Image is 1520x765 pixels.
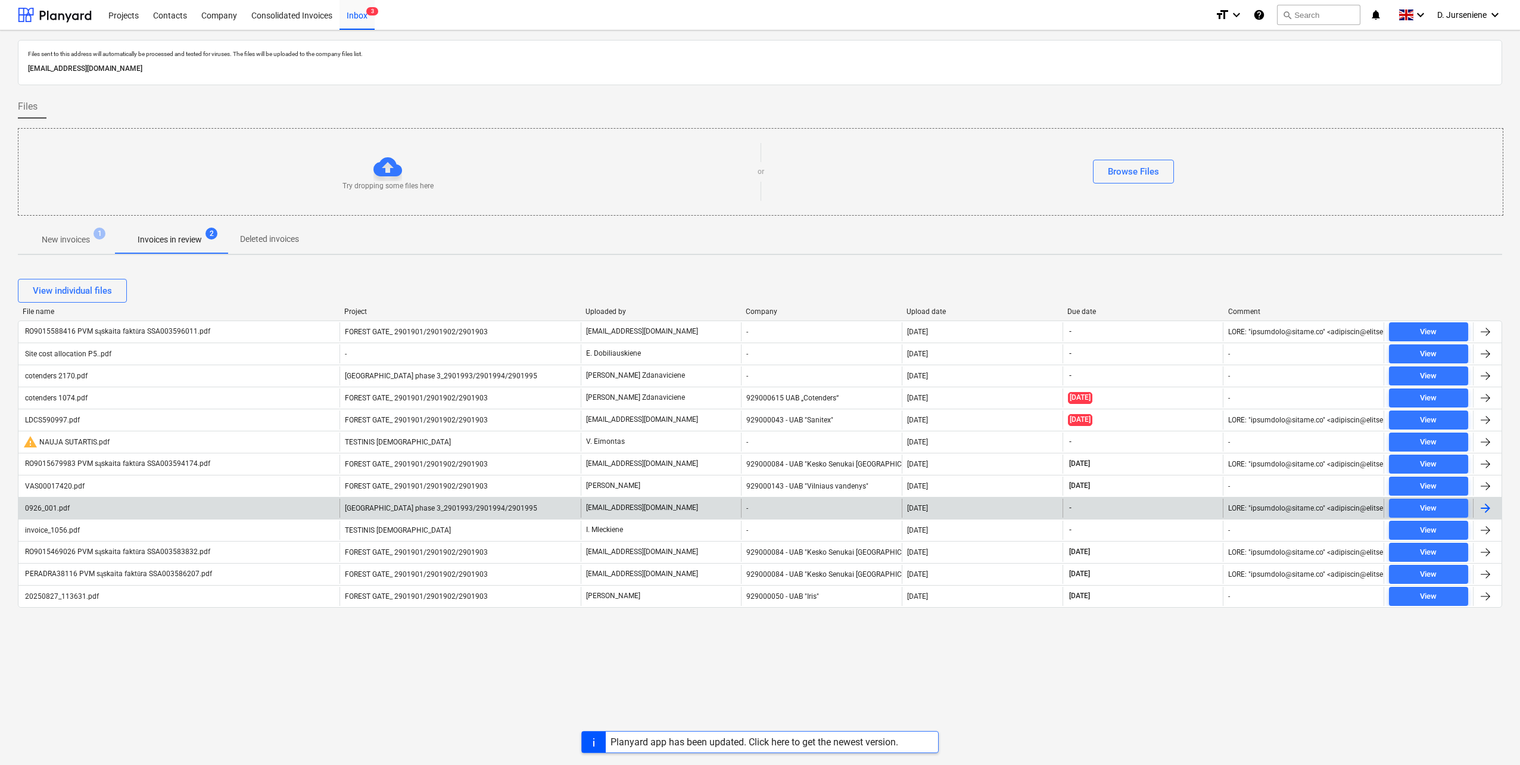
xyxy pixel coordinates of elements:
[907,526,928,534] div: [DATE]
[1389,455,1468,474] button: View
[585,307,737,316] div: Uploaded by
[1228,394,1230,402] div: -
[1389,521,1468,540] button: View
[1068,525,1073,535] span: -
[1420,391,1437,405] div: View
[907,592,928,601] div: [DATE]
[741,587,902,606] div: 929000050 - UAB "Iris"
[586,393,685,403] p: [PERSON_NAME] Zdanaviciene
[1420,436,1437,449] div: View
[1420,502,1437,515] div: View
[1389,344,1468,363] button: View
[1228,438,1230,446] div: -
[1370,8,1382,22] i: notifications
[345,372,537,380] span: LAKE TOWN phase 3_2901993/2901994/2901995
[907,570,928,579] div: [DATE]
[1093,160,1174,184] button: Browse Files
[345,526,451,534] span: TESTINIS MOKYMAMS
[94,228,105,240] span: 1
[586,326,698,337] p: [EMAIL_ADDRESS][DOMAIN_NAME]
[1389,477,1468,496] button: View
[741,388,902,408] div: 929000615 UAB „Cotenders“
[205,228,217,240] span: 2
[18,279,127,303] button: View individual files
[1420,413,1437,427] div: View
[741,433,902,452] div: -
[1228,350,1230,358] div: -
[1420,458,1437,471] div: View
[586,349,641,359] p: E. Dobiliauskiene
[1253,8,1265,22] i: Knowledge base
[23,482,85,490] div: VAS00017420.pdf
[138,234,202,246] p: Invoices in review
[1228,482,1230,490] div: -
[907,372,928,380] div: [DATE]
[345,592,488,601] span: FOREST GATE_ 2901901/2901902/2901903
[345,504,537,512] span: LAKE TOWN phase 3_2901993/2901994/2901995
[741,322,902,341] div: -
[345,328,488,336] span: FOREST GATE_ 2901901/2901902/2901903
[23,592,99,601] div: 20250827_113631.pdf
[345,482,488,490] span: FOREST GATE_ 2901901/2901902/2901903
[23,394,88,402] div: cotenders 1074.pdf
[240,233,299,245] p: Deleted invoices
[1389,411,1468,430] button: View
[611,736,898,748] div: Planyard app has been updated. Click here to get the newest version.
[907,460,928,468] div: [DATE]
[23,526,80,534] div: invoice_1056.pdf
[1068,392,1092,403] span: [DATE]
[18,99,38,114] span: Files
[1067,307,1219,316] div: Due date
[1389,499,1468,518] button: View
[1068,459,1091,469] span: [DATE]
[586,415,698,425] p: [EMAIL_ADDRESS][DOMAIN_NAME]
[1420,480,1437,493] div: View
[1420,325,1437,339] div: View
[1389,543,1468,562] button: View
[23,350,111,358] div: Site cost allocation P5..pdf
[907,328,928,336] div: [DATE]
[23,459,210,468] div: RO9015679983 PVM sąskaita faktūra SSA003594174.pdf
[1488,8,1502,22] i: keyboard_arrow_down
[586,459,698,469] p: [EMAIL_ADDRESS][DOMAIN_NAME]
[23,327,210,336] div: RO9015588416 PVM sąskaita faktūra SSA003596011.pdf
[1277,5,1360,25] button: Search
[28,63,1492,75] p: [EMAIL_ADDRESS][DOMAIN_NAME]
[1228,372,1230,380] div: -
[586,481,640,491] p: [PERSON_NAME]
[741,411,902,430] div: 929000043 - UAB "Sanitex"
[1389,388,1468,408] button: View
[1068,503,1073,513] span: -
[586,591,640,601] p: [PERSON_NAME]
[741,499,902,518] div: -
[1437,10,1487,20] span: D. Jurseniene
[741,455,902,474] div: 929000084 - UAB "Kesko Senukai [GEOGRAPHIC_DATA]"
[586,371,685,381] p: [PERSON_NAME] Zdanaviciene
[586,569,698,579] p: [EMAIL_ADDRESS][DOMAIN_NAME]
[907,504,928,512] div: [DATE]
[741,366,902,385] div: -
[345,438,451,446] span: TESTINIS MOKYMAMS
[907,307,1058,316] div: Upload date
[23,416,80,424] div: LDCS590997.pdf
[1389,587,1468,606] button: View
[18,128,1503,216] div: Try dropping some files hereorBrowse Files
[1215,8,1229,22] i: format_size
[1068,437,1073,447] span: -
[1420,347,1437,361] div: View
[345,570,488,579] span: FOREST GATE_ 2901901/2901902/2901903
[907,482,928,490] div: [DATE]
[1108,164,1159,179] div: Browse Files
[1420,568,1437,581] div: View
[1068,326,1073,337] span: -
[1420,590,1437,604] div: View
[28,50,1492,58] p: Files sent to this address will automatically be processed and tested for viruses. The files will...
[741,477,902,496] div: 929000143 - UAB "Vilniaus vandenys"
[1068,414,1092,425] span: [DATE]
[741,521,902,540] div: -
[1068,481,1091,491] span: [DATE]
[1229,8,1244,22] i: keyboard_arrow_down
[23,435,38,449] span: warning
[345,460,488,468] span: FOREST GATE_ 2901901/2901902/2901903
[1420,369,1437,383] div: View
